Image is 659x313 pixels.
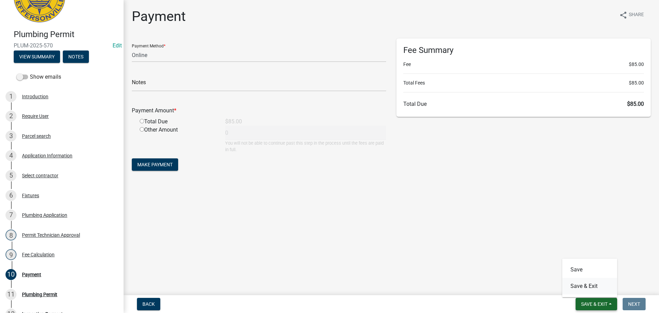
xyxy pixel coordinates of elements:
[22,213,67,217] div: Plumbing Application
[403,79,644,87] li: Total Fees
[562,278,617,294] button: Save & Exit
[403,61,644,68] li: Fee
[127,107,391,115] div: Payment Amount
[22,233,80,237] div: Permit Technician Approval
[14,51,60,63] button: View Summary
[5,111,16,122] div: 2
[137,162,173,167] span: Make Payment
[562,259,617,297] div: Save & Exit
[623,298,646,310] button: Next
[113,42,122,49] a: Edit
[5,230,16,241] div: 8
[5,131,16,142] div: 3
[22,114,49,119] div: Require User
[132,8,186,25] h1: Payment
[16,73,61,81] label: Show emails
[63,54,89,60] wm-modal-confirm: Notes
[5,190,16,201] div: 6
[581,301,608,307] span: Save & Exit
[627,101,644,107] span: $85.00
[14,42,110,49] span: PLUM-2025-570
[576,298,617,310] button: Save & Exit
[22,193,39,198] div: Fixtures
[135,126,220,153] div: Other Amount
[132,158,178,171] button: Make Payment
[22,173,58,178] div: Select contractor
[113,42,122,49] wm-modal-confirm: Edit Application Number
[22,272,41,277] div: Payment
[629,11,644,19] span: Share
[5,210,16,221] div: 7
[619,11,627,19] i: share
[14,54,60,60] wm-modal-confirm: Summary
[403,101,644,107] h6: Total Due
[629,79,644,87] span: $85.00
[5,249,16,260] div: 9
[137,298,160,310] button: Back
[142,301,155,307] span: Back
[22,153,72,158] div: Application Information
[14,30,118,40] h4: Plumbing Permit
[22,134,51,138] div: Parcel search
[5,289,16,300] div: 11
[5,170,16,181] div: 5
[5,150,16,161] div: 4
[562,261,617,278] button: Save
[22,94,48,99] div: Introduction
[629,61,644,68] span: $85.00
[63,51,89,63] button: Notes
[614,8,649,22] button: shareShare
[22,292,57,297] div: Plumbing Permit
[403,45,644,55] h6: Fee Summary
[135,118,220,126] div: Total Due
[22,252,55,257] div: Fee Calculation
[5,269,16,280] div: 10
[628,301,640,307] span: Next
[5,91,16,102] div: 1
